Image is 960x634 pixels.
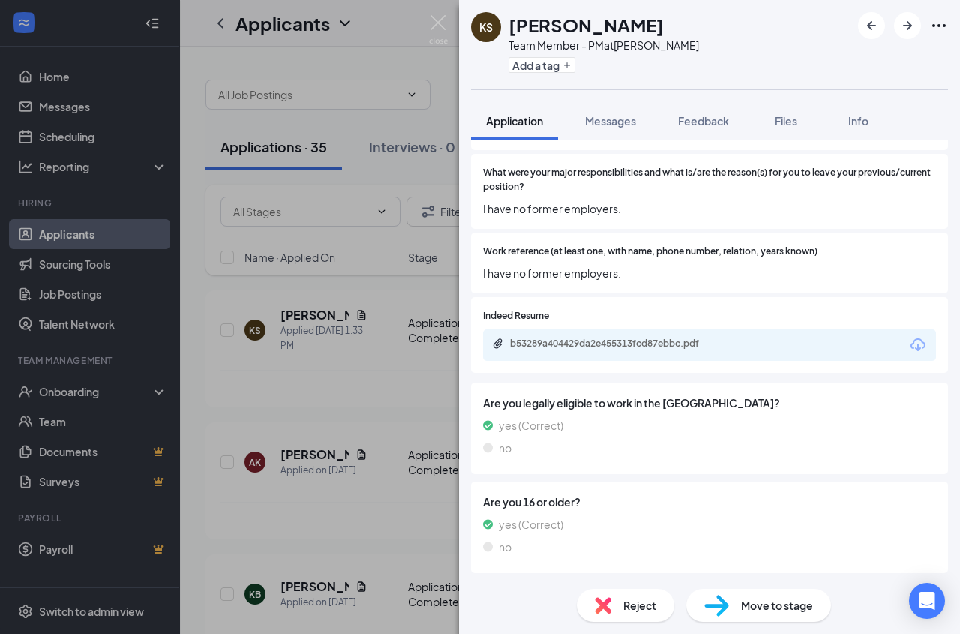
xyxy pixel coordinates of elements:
span: I have no former employers. [483,265,936,281]
span: I have no former employers. [483,200,936,217]
button: ArrowRight [894,12,921,39]
span: Are you legally eligible to work in the [GEOGRAPHIC_DATA]? [483,395,936,411]
span: Work reference (at least one, with name, phone number, relation, years known) [483,245,817,259]
button: PlusAdd a tag [508,57,575,73]
div: Team Member - PM at [PERSON_NAME] [508,38,699,53]
span: no [499,440,511,456]
svg: ArrowLeftNew [862,17,880,35]
span: Feedback [678,114,729,128]
button: ArrowLeftNew [858,12,885,39]
span: Reject [623,597,656,614]
svg: Ellipses [930,17,948,35]
span: yes (Correct) [499,516,563,533]
a: Paperclipb53289a404429da2e455313fcd87ebbc.pdf [492,338,735,352]
span: Move to stage [741,597,813,614]
h1: [PERSON_NAME] [508,12,664,38]
svg: Download [909,336,927,354]
span: Application [486,114,543,128]
svg: Paperclip [492,338,504,350]
span: Messages [585,114,636,128]
span: no [499,539,511,555]
span: Are you 16 or older? [483,494,936,510]
span: yes (Correct) [499,417,563,434]
svg: Plus [562,61,571,70]
div: Open Intercom Messenger [909,583,945,619]
svg: ArrowRight [898,17,916,35]
div: b53289a404429da2e455313fcd87ebbc.pdf [510,338,720,350]
span: What were your major responsibilities and what is/are the reason(s) for you to leave your previou... [483,166,936,194]
span: Info [848,114,868,128]
div: KS [479,20,493,35]
span: Indeed Resume [483,309,549,323]
span: Files [775,114,797,128]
